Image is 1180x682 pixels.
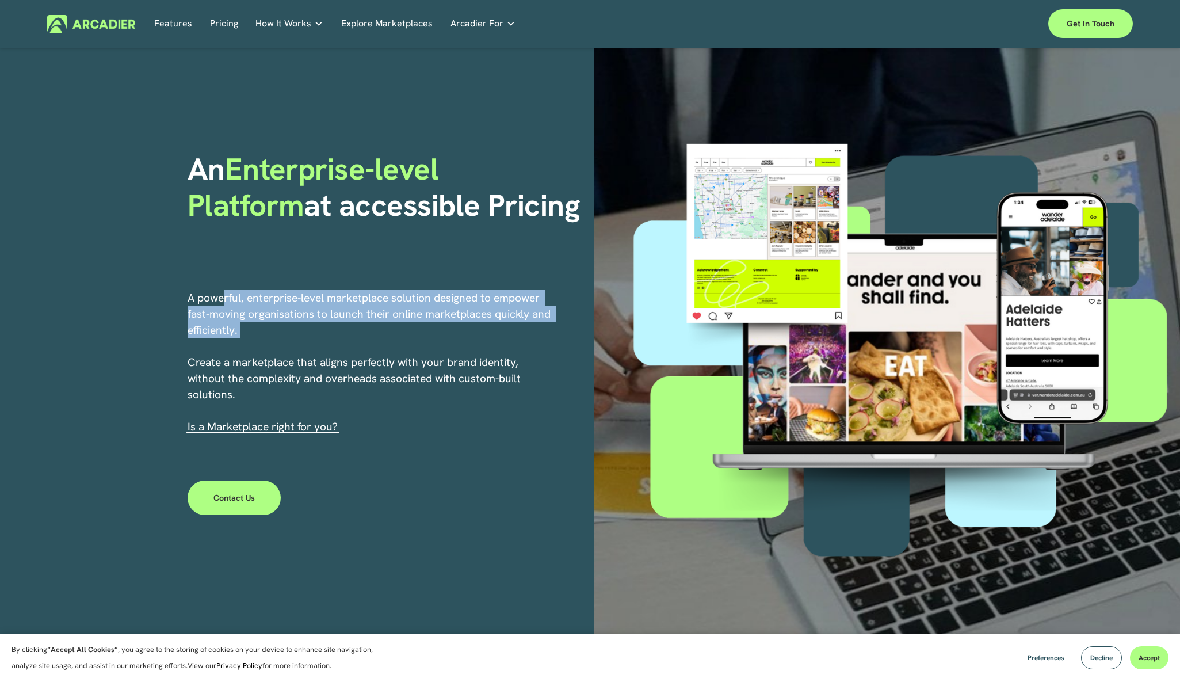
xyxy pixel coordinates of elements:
strong: “Accept All Cookies” [47,645,118,654]
span: Arcadier For [450,16,503,32]
img: Arcadier [47,15,135,33]
button: Decline [1081,646,1122,669]
span: How It Works [255,16,311,32]
a: Features [154,15,192,33]
a: s a Marketplace right for you? [190,420,338,434]
span: I [188,420,338,434]
a: Privacy Policy [216,661,262,670]
a: Contact Us [188,481,281,515]
p: A powerful, enterprise-level marketplace solution designed to empower fast-moving organisations t... [188,290,552,435]
span: Decline [1090,653,1113,662]
a: Pricing [210,15,238,33]
a: folder dropdown [255,15,323,33]
iframe: Chat Widget [1122,627,1180,682]
p: By clicking , you agree to the storing of cookies on your device to enhance site navigation, anal... [12,642,385,674]
span: Preferences [1028,653,1064,662]
a: folder dropdown [450,15,515,33]
span: Enterprise-level Platform [188,149,446,224]
button: Preferences [1019,646,1073,669]
a: Get in touch [1048,9,1133,38]
h1: An at accessible Pricing [188,151,586,223]
a: Explore Marketplaces [341,15,433,33]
